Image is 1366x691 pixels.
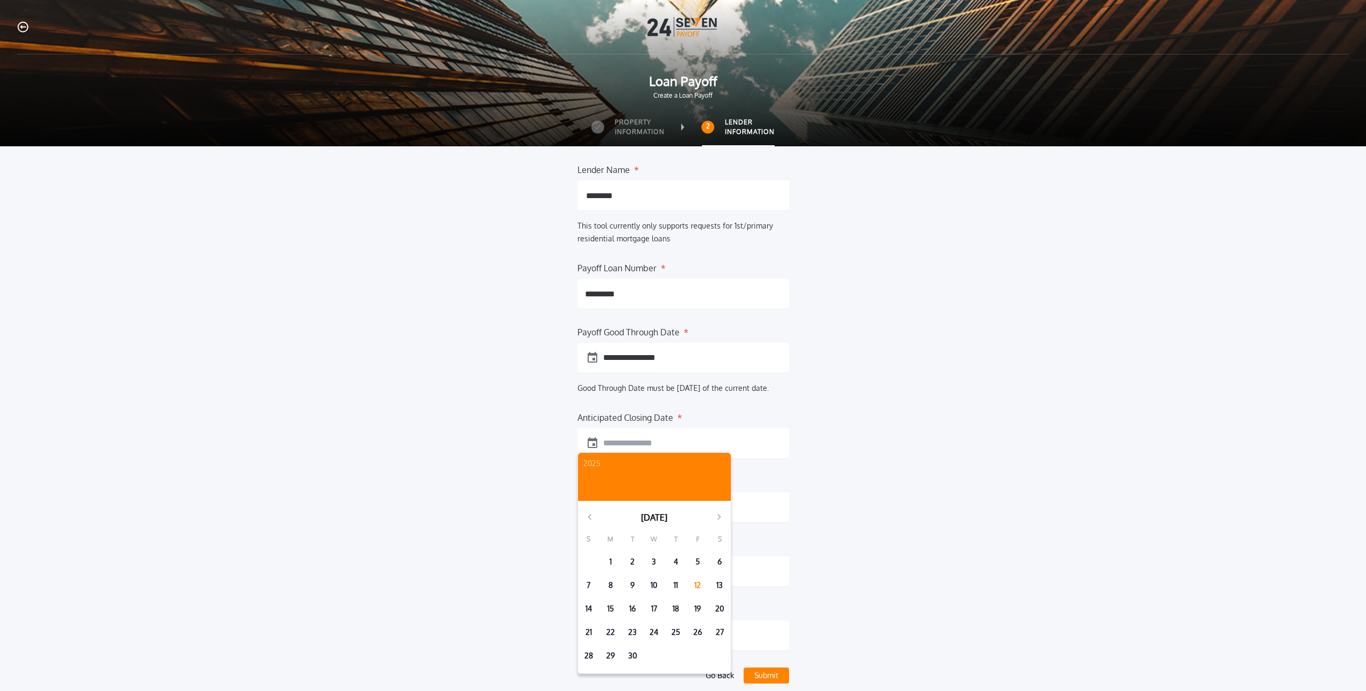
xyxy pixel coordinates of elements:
[645,624,662,641] button: 24
[586,627,592,638] time: 21
[578,533,600,546] div: S
[577,326,680,334] label: Payoff Good Through Date
[583,458,725,469] p: 2025
[645,577,662,594] button: 10
[577,221,773,243] label: This tool currently only supports requests for 1st/primary residential mortgage loans
[602,577,619,594] button: 8
[689,553,706,570] button: 5
[674,556,678,567] time: 4
[744,668,789,684] button: Submit
[606,650,615,661] time: 29
[577,383,769,392] label: Good Through Date must be [DATE] of the current date.
[645,553,662,570] button: 3
[624,647,641,664] button: 30
[586,603,592,614] time: 14
[667,624,684,641] button: 25
[621,533,643,546] div: T
[630,556,635,567] time: 2
[725,117,775,137] label: Lender Information
[584,650,593,661] time: 28
[711,577,728,594] button: 13
[687,533,709,546] div: F
[711,624,728,641] button: 27
[689,577,706,594] button: 12
[694,603,701,614] time: 19
[667,577,684,594] button: 11
[580,600,597,617] button: 14
[629,603,636,614] time: 16
[674,580,678,591] time: 11
[602,647,619,664] button: 29
[624,624,641,641] button: 23
[630,580,635,591] time: 9
[577,411,673,420] label: Anticipated Closing Date
[694,580,701,591] time: 12
[602,624,619,641] button: 22
[587,580,590,591] time: 7
[706,122,710,131] h2: 2
[673,603,679,614] time: 18
[650,627,658,638] time: 24
[711,553,728,570] button: 6
[615,117,665,137] label: Property Information
[672,627,680,638] time: 25
[628,650,637,661] time: 30
[696,556,700,567] time: 5
[17,72,1349,91] span: Loan Payoff
[641,511,667,524] p: [DATE]
[602,600,619,617] button: 15
[628,627,637,638] time: 23
[624,577,641,594] button: 9
[580,624,597,641] button: 21
[608,580,613,591] time: 8
[689,600,706,617] button: 19
[17,91,1349,100] span: Create a Loan Payoff
[693,627,702,638] time: 26
[599,533,621,546] div: M
[647,17,719,37] img: Logo
[711,600,728,617] button: 20
[651,603,657,614] time: 17
[652,556,656,567] time: 3
[624,600,641,617] button: 16
[715,603,724,614] time: 20
[577,163,630,172] label: Lender Name
[624,553,641,570] button: 2
[716,580,723,591] time: 13
[701,668,738,684] button: Go Back
[667,553,684,570] button: 4
[580,647,597,664] button: 28
[610,556,612,567] time: 1
[716,627,724,638] time: 27
[665,533,687,546] div: T
[602,553,619,570] button: 1
[606,627,615,638] time: 22
[643,533,665,546] div: W
[645,600,662,617] button: 17
[580,577,597,594] button: 7
[607,603,614,614] time: 15
[651,580,657,591] time: 10
[689,624,706,641] button: 26
[667,600,684,617] button: 18
[577,262,657,270] label: Payoff Loan Number
[717,556,722,567] time: 6
[709,533,731,546] div: S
